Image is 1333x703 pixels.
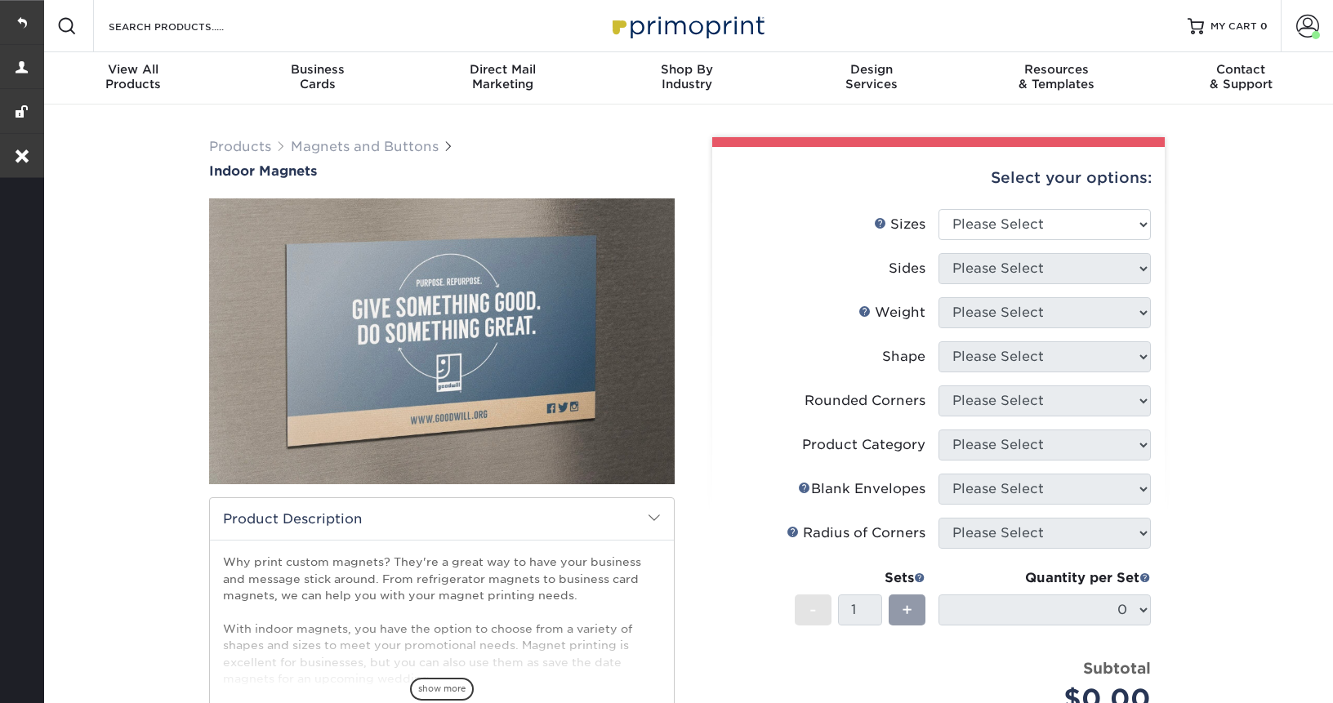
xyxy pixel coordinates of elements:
[291,139,439,154] a: Magnets and Buttons
[802,435,925,455] div: Product Category
[902,598,912,622] span: +
[1148,62,1333,91] div: & Support
[874,215,925,234] div: Sizes
[1260,20,1268,32] span: 0
[209,180,675,502] img: Indoor Magnets 01
[41,62,225,91] div: Products
[41,62,225,77] span: View All
[938,568,1151,588] div: Quantity per Set
[889,259,925,278] div: Sides
[964,62,1148,91] div: & Templates
[41,52,225,105] a: View AllProducts
[1148,52,1333,105] a: Contact& Support
[964,52,1148,105] a: Resources& Templates
[225,52,410,105] a: BusinessCards
[882,347,925,367] div: Shape
[795,568,925,588] div: Sets
[595,62,779,77] span: Shop By
[725,147,1152,209] div: Select your options:
[779,52,964,105] a: DesignServices
[1083,659,1151,677] strong: Subtotal
[964,62,1148,77] span: Resources
[805,391,925,411] div: Rounded Corners
[225,62,410,91] div: Cards
[1210,20,1257,33] span: MY CART
[410,52,595,105] a: Direct MailMarketing
[410,62,595,91] div: Marketing
[410,62,595,77] span: Direct Mail
[858,303,925,323] div: Weight
[225,62,410,77] span: Business
[605,8,769,43] img: Primoprint
[787,523,925,543] div: Radius of Corners
[410,678,474,700] span: show more
[223,554,661,687] p: Why print custom magnets? They're a great way to have your business and message stick around. Fro...
[210,498,674,540] h2: Product Description
[209,163,675,179] a: Indoor Magnets
[779,62,964,77] span: Design
[779,62,964,91] div: Services
[809,598,817,622] span: -
[209,139,271,154] a: Products
[209,163,317,179] span: Indoor Magnets
[798,479,925,499] div: Blank Envelopes
[1148,62,1333,77] span: Contact
[107,16,266,36] input: SEARCH PRODUCTS.....
[595,62,779,91] div: Industry
[595,52,779,105] a: Shop ByIndustry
